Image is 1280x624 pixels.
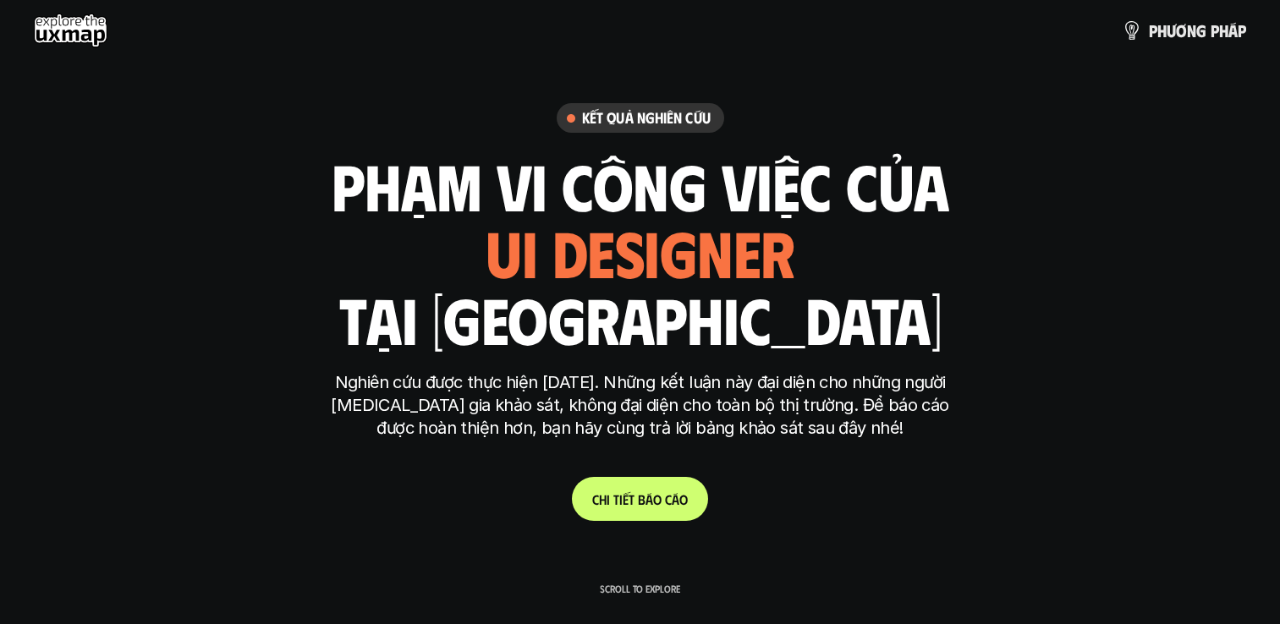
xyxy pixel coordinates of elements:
span: h [1219,21,1228,40]
span: ế [623,491,629,507]
a: phươngpháp [1122,14,1246,47]
span: á [672,491,679,507]
span: i [607,491,610,507]
h1: tại [GEOGRAPHIC_DATA] [338,283,942,354]
span: o [653,491,662,507]
span: n [1187,21,1196,40]
span: C [592,491,599,507]
span: i [619,491,623,507]
span: t [629,491,635,507]
span: c [665,491,672,507]
h6: Kết quả nghiên cứu [582,108,711,128]
span: á [1228,21,1238,40]
span: á [645,491,653,507]
span: h [1157,21,1167,40]
p: Nghiên cứu được thực hiện [DATE]. Những kết luận này đại diện cho những người [MEDICAL_DATA] gia ... [323,371,958,440]
span: ơ [1176,21,1187,40]
span: p [1238,21,1246,40]
a: Chitiếtbáocáo [572,477,708,521]
p: Scroll to explore [600,583,680,594]
span: g [1196,21,1206,40]
span: p [1149,21,1157,40]
span: h [599,491,607,507]
span: b [638,491,645,507]
span: t [613,491,619,507]
h1: phạm vi công việc của [332,150,949,221]
span: p [1211,21,1219,40]
span: o [679,491,688,507]
span: ư [1167,21,1176,40]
